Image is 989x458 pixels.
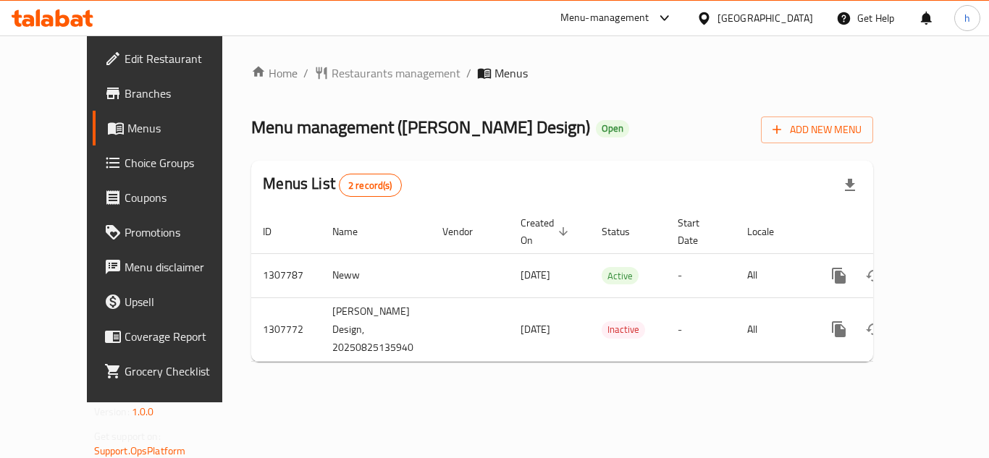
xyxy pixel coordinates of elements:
[314,64,460,82] a: Restaurants management
[93,284,252,319] a: Upsell
[125,224,240,241] span: Promotions
[736,297,810,361] td: All
[93,111,252,145] a: Menus
[93,41,252,76] a: Edit Restaurant
[93,145,252,180] a: Choice Groups
[833,168,867,203] div: Export file
[339,174,402,197] div: Total records count
[442,223,492,240] span: Vendor
[93,354,252,389] a: Grocery Checklist
[251,111,590,143] span: Menu management ( [PERSON_NAME] Design )
[303,64,308,82] li: /
[494,64,528,82] span: Menus
[125,328,240,345] span: Coverage Report
[521,266,550,284] span: [DATE]
[340,179,401,192] span: 2 record(s)
[773,121,862,139] span: Add New Menu
[93,250,252,284] a: Menu disclaimer
[93,215,252,250] a: Promotions
[560,9,649,27] div: Menu-management
[717,10,813,26] div: [GEOGRAPHIC_DATA]
[747,223,793,240] span: Locale
[94,427,161,446] span: Get support on:
[263,173,401,197] h2: Menus List
[602,321,645,339] div: Inactive
[321,253,431,297] td: Neww
[93,76,252,111] a: Branches
[736,253,810,297] td: All
[251,253,321,297] td: 1307787
[125,154,240,171] span: Choice Groups
[521,214,573,249] span: Created On
[822,258,857,293] button: more
[857,258,891,293] button: Change Status
[602,223,649,240] span: Status
[602,268,639,284] span: Active
[596,122,629,135] span: Open
[251,64,873,82] nav: breadcrumb
[596,120,629,137] div: Open
[321,297,431,361] td: [PERSON_NAME] Design, 20250825135940
[125,189,240,206] span: Coupons
[251,64,298,82] a: Home
[810,210,972,254] th: Actions
[132,402,154,421] span: 1.0.0
[332,64,460,82] span: Restaurants management
[521,320,550,339] span: [DATE]
[666,253,736,297] td: -
[678,214,718,249] span: Start Date
[125,362,240,380] span: Grocery Checklist
[761,116,873,143] button: Add New Menu
[94,402,130,421] span: Version:
[822,312,857,347] button: more
[127,119,240,137] span: Menus
[602,267,639,284] div: Active
[125,85,240,102] span: Branches
[332,223,376,240] span: Name
[93,319,252,354] a: Coverage Report
[857,312,891,347] button: Change Status
[93,180,252,215] a: Coupons
[125,258,240,276] span: Menu disclaimer
[666,297,736,361] td: -
[251,210,972,362] table: enhanced table
[125,50,240,67] span: Edit Restaurant
[466,64,471,82] li: /
[263,223,290,240] span: ID
[125,293,240,310] span: Upsell
[602,321,645,338] span: Inactive
[251,297,321,361] td: 1307772
[964,10,970,26] span: h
